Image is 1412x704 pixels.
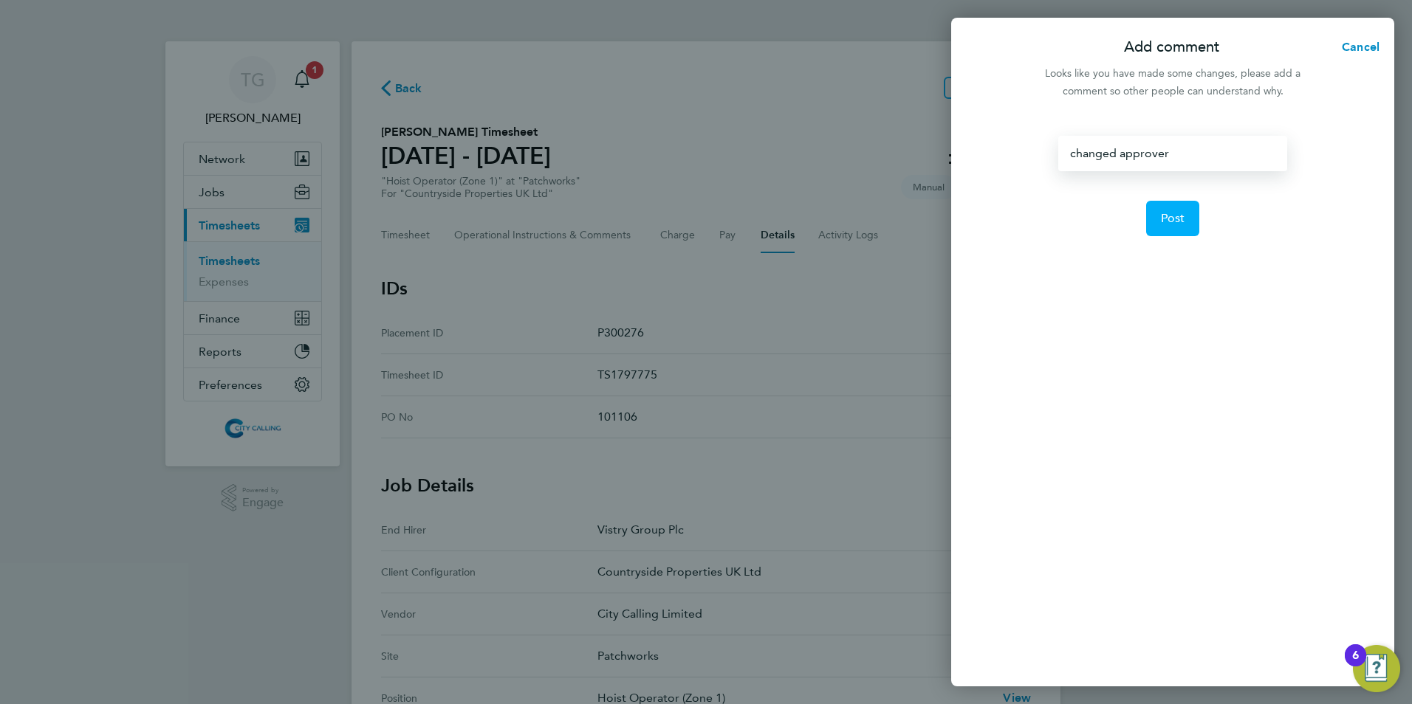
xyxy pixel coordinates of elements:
[1353,645,1400,692] button: Open Resource Center, 6 new notifications
[1058,136,1286,171] div: changed approver
[1337,40,1380,54] span: Cancel
[1037,65,1309,100] div: Looks like you have made some changes, please add a comment so other people can understand why.
[1161,211,1185,226] span: Post
[1352,655,1359,674] div: 6
[1124,37,1219,58] p: Add comment
[1146,201,1200,236] button: Post
[1318,32,1394,62] button: Cancel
